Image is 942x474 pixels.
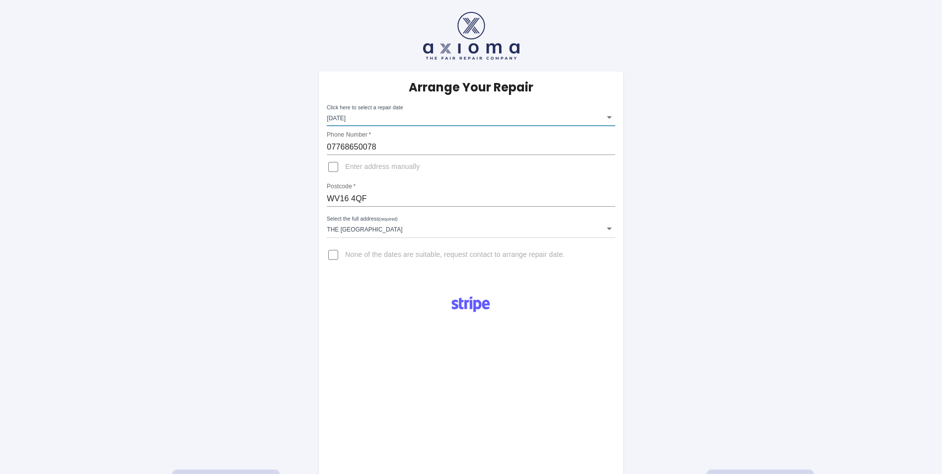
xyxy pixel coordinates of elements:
[327,220,615,237] div: The [GEOGRAPHIC_DATA]
[327,182,356,191] label: Postcode
[327,108,615,126] div: [DATE]
[345,162,420,172] span: Enter address manually
[409,79,533,95] h5: Arrange Your Repair
[423,12,519,60] img: axioma
[327,131,371,139] label: Phone Number
[345,250,565,260] span: None of the dates are suitable, request contact to arrange repair date.
[379,217,398,222] small: (required)
[327,104,403,111] label: Click here to select a repair date
[327,215,398,223] label: Select the full address
[446,293,496,316] img: Logo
